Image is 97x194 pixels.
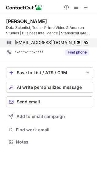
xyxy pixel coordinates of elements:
img: ContactOut v5.3.10 [6,4,43,11]
div: Data Scientist, Tech - Prime Video & Amazon Studios | Business Intelligence | Statistics/Data Sci... [6,25,93,36]
span: Send email [17,99,40,104]
button: Notes [6,138,93,146]
span: Notes [16,139,91,145]
button: Add to email campaign [6,111,93,122]
button: save-profile-one-click [6,67,93,78]
button: Reveal Button [65,49,89,55]
button: Send email [6,96,93,107]
button: Find work email [6,126,93,134]
div: [PERSON_NAME] [6,18,47,24]
div: Save to List / ATS / CRM [17,70,83,75]
span: Find work email [16,127,91,133]
span: AI write personalized message [17,85,82,90]
span: Add to email campaign [16,114,65,119]
span: [EMAIL_ADDRESS][DOMAIN_NAME] [15,40,84,45]
button: AI write personalized message [6,82,93,93]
